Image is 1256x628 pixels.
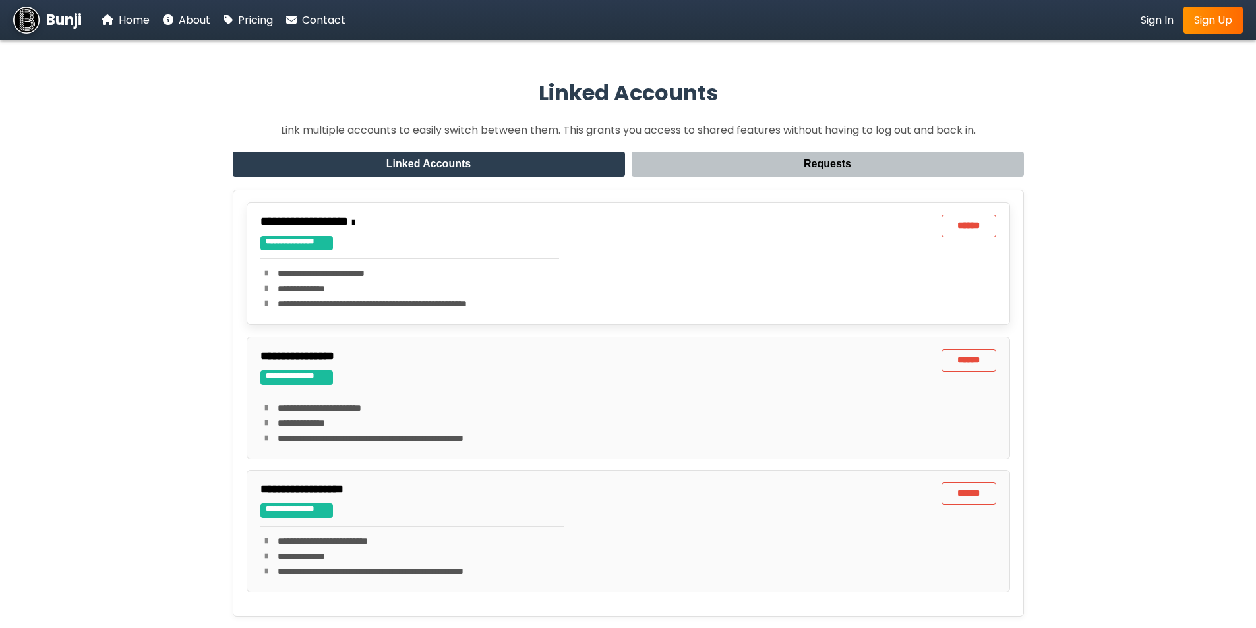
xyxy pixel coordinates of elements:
a: Bunji [13,7,82,33]
a: About [163,12,210,28]
span: Sign Up [1194,13,1232,28]
a: Sign In [1141,12,1174,28]
span: Pricing [238,13,273,28]
a: Pricing [224,12,273,28]
a: Contact [286,12,345,28]
img: Bunji Dental Referral Management [13,7,40,33]
button: Linked Accounts [233,152,625,177]
h2: Linked Accounts [233,77,1024,109]
a: Sign Up [1183,7,1243,34]
button: Requests [632,152,1024,177]
span: Contact [302,13,345,28]
span: Bunji [46,9,82,31]
a: Home [102,12,150,28]
p: Link multiple accounts to easily switch between them. This grants you access to shared features w... [233,122,1024,138]
span: Home [119,13,150,28]
span: Sign In [1141,13,1174,28]
span: About [179,13,210,28]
